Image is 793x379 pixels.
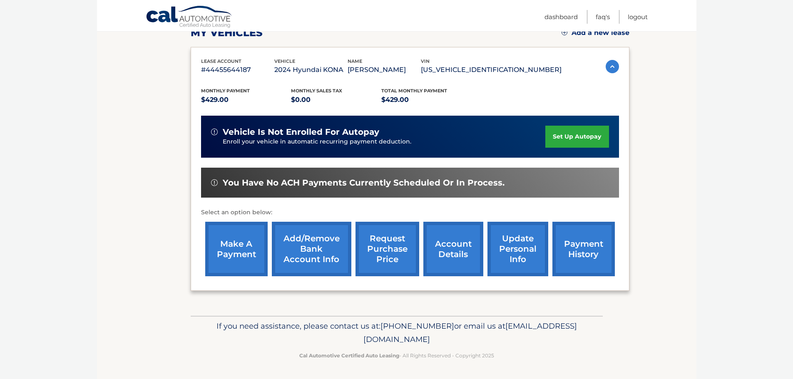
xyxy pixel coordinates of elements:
a: account details [423,222,483,276]
a: payment history [552,222,615,276]
p: [US_VEHICLE_IDENTIFICATION_NUMBER] [421,64,562,76]
p: #44455644187 [201,64,274,76]
p: $429.00 [201,94,291,106]
img: accordion-active.svg [606,60,619,73]
span: vehicle is not enrolled for autopay [223,127,379,137]
img: alert-white.svg [211,129,218,135]
span: [PHONE_NUMBER] [380,321,454,331]
span: Monthly sales Tax [291,88,342,94]
span: vin [421,58,430,64]
p: $429.00 [381,94,472,106]
p: Enroll your vehicle in automatic recurring payment deduction. [223,137,546,146]
a: Add a new lease [562,29,629,37]
p: - All Rights Reserved - Copyright 2025 [196,351,597,360]
a: FAQ's [596,10,610,24]
p: If you need assistance, please contact us at: or email us at [196,320,597,346]
a: request purchase price [355,222,419,276]
img: add.svg [562,30,567,35]
a: set up autopay [545,126,609,148]
h2: my vehicles [191,27,263,39]
img: alert-white.svg [211,179,218,186]
span: Monthly Payment [201,88,250,94]
strong: Cal Automotive Certified Auto Leasing [299,352,399,359]
p: 2024 Hyundai KONA [274,64,348,76]
a: Add/Remove bank account info [272,222,351,276]
span: vehicle [274,58,295,64]
span: [EMAIL_ADDRESS][DOMAIN_NAME] [363,321,577,344]
span: name [348,58,362,64]
a: Cal Automotive [146,5,233,30]
span: lease account [201,58,241,64]
a: update personal info [487,222,548,276]
p: $0.00 [291,94,381,106]
a: Dashboard [544,10,578,24]
span: Total Monthly Payment [381,88,447,94]
p: Select an option below: [201,208,619,218]
a: make a payment [205,222,268,276]
a: Logout [628,10,648,24]
span: You have no ACH payments currently scheduled or in process. [223,178,505,188]
p: [PERSON_NAME] [348,64,421,76]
